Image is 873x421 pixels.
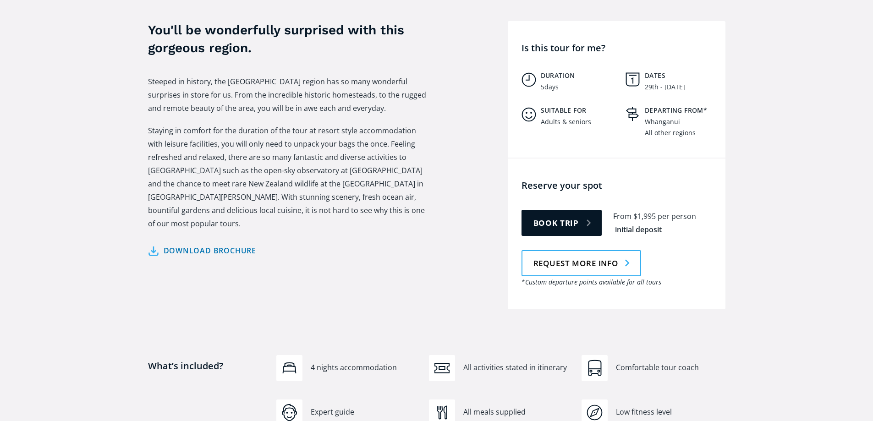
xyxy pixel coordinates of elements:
div: Low fitness level [616,407,725,417]
div: 4 nights accommodation [311,363,420,373]
div: Comfortable tour coach [616,363,725,373]
em: *Custom departure points available for all tours [522,278,661,286]
div: All meals supplied [463,407,572,417]
div: $1,995 [633,211,656,222]
div: 29th - [DATE] [645,83,685,91]
div: Adults & seniors [541,118,591,126]
div: 5 [541,83,544,91]
h5: Duration [541,71,617,80]
h5: Dates [645,71,721,80]
div: per person [658,211,696,222]
div: initial deposit [615,224,662,235]
div: All other regions [645,129,696,137]
h5: Suitable for [541,106,617,115]
h4: What’s included? [148,360,267,407]
h5: Departing from* [645,106,721,115]
div: From [613,211,631,222]
a: Book trip [522,210,602,236]
a: Request more info [522,250,641,276]
h3: You'll be wonderfully surprised with this gorgeous region. [148,21,432,57]
div: Whanganui [645,118,680,126]
p: Staying in comfort for the duration of the tour at resort style accommodation with leisure facili... [148,124,432,230]
div: days [544,83,559,91]
h4: Is this tour for me? [522,42,721,54]
a: Download brochure [148,244,257,257]
h4: Reserve your spot [522,179,721,191]
div: All activities stated in itinerary [463,363,572,373]
div: Expert guide [311,407,420,417]
p: Steeped in history, the [GEOGRAPHIC_DATA] region has so many wonderful surprises in store for us.... [148,75,432,115]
